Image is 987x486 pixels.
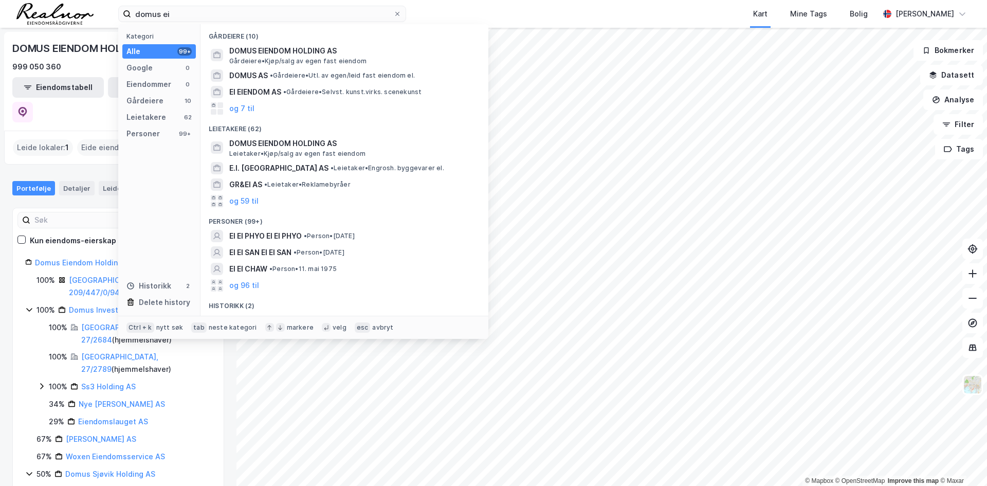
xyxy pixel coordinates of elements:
[200,294,488,312] div: Historikk (2)
[126,111,166,123] div: Leietakere
[229,137,476,150] span: DOMUS EIENDOM HOLDING AS
[49,351,67,363] div: 100%
[126,32,196,40] div: Kategori
[126,78,171,91] div: Eiendommer
[963,375,982,394] img: Z
[331,164,334,172] span: •
[304,232,307,240] span: •
[835,477,885,484] a: OpenStreetMap
[753,8,767,20] div: Kart
[935,139,983,159] button: Tags
[269,265,337,273] span: Person • 11. mai 1975
[287,323,314,332] div: markere
[229,279,259,292] button: og 96 til
[331,164,444,172] span: Leietaker • Engrosh. byggevarer el.
[36,433,52,445] div: 67%
[126,128,160,140] div: Personer
[36,304,55,316] div: 100%
[69,305,130,314] a: Domus Invest AS
[69,276,146,297] a: [GEOGRAPHIC_DATA], 209/447/0/94
[126,322,154,333] div: Ctrl + k
[66,452,165,461] a: Woxen Eiendomsservice AS
[229,69,268,82] span: DOMUS AS
[65,470,155,478] a: Domus Sjøvik Holding AS
[131,6,393,22] input: Søk på adresse, matrikkel, gårdeiere, leietakere eller personer
[200,24,488,43] div: Gårdeiere (10)
[184,113,192,121] div: 62
[920,65,983,85] button: Datasett
[36,468,51,480] div: 50%
[126,280,171,292] div: Historikk
[49,416,64,428] div: 29%
[229,314,476,327] span: DOMUS EIENDOM HOLDING AS
[77,139,155,156] div: Eide eiendommer :
[156,323,184,332] div: nytt søk
[81,351,211,375] div: ( hjemmelshaver )
[913,40,983,61] button: Bokmerker
[12,181,55,195] div: Portefølje
[229,162,328,174] span: E.I. [GEOGRAPHIC_DATA] AS
[177,130,192,138] div: 99+
[79,400,165,408] a: Nye [PERSON_NAME] AS
[229,178,262,191] span: GR&EI AS
[126,95,163,107] div: Gårdeiere
[65,141,69,154] span: 1
[229,45,476,57] span: DOMUS EIENDOM HOLDING AS
[264,181,267,188] span: •
[229,86,281,98] span: EI EIENDOM AS
[304,232,355,240] span: Person • [DATE]
[229,57,367,65] span: Gårdeiere • Kjøp/salg av egen fast eiendom
[49,398,65,410] div: 34%
[78,417,148,426] a: Eiendomslauget AS
[126,45,140,58] div: Alle
[30,212,143,228] input: Søk
[200,117,488,135] div: Leietakere (62)
[355,322,371,333] div: esc
[49,381,67,393] div: 100%
[283,88,286,96] span: •
[184,282,192,290] div: 2
[184,80,192,88] div: 0
[59,181,95,195] div: Detaljer
[49,321,67,334] div: 100%
[333,323,346,332] div: velg
[229,246,291,259] span: EI EI SAN EI EI SAN
[108,77,199,98] button: Leietakertabell
[139,296,190,309] div: Delete history
[69,274,211,299] div: ( hjemmelshaver )
[934,114,983,135] button: Filter
[12,61,61,73] div: 999 050 360
[16,3,94,25] img: realnor-logo.934646d98de889bb5806.png
[13,139,73,156] div: Leide lokaler :
[35,258,134,267] a: Domus Eiendom Holding AS
[191,322,207,333] div: tab
[805,477,833,484] a: Mapbox
[923,89,983,110] button: Analyse
[270,71,273,79] span: •
[294,248,297,256] span: •
[81,382,136,391] a: Ss3 Holding AS
[936,437,987,486] iframe: Chat Widget
[790,8,827,20] div: Mine Tags
[177,47,192,56] div: 99+
[209,323,257,332] div: neste kategori
[12,40,163,57] div: DOMUS EIENDOM HOLDING AS
[229,230,302,242] span: EI EI PHYO EI EI PHYO
[888,477,939,484] a: Improve this map
[184,97,192,105] div: 10
[270,71,415,80] span: Gårdeiere • Utl. av egen/leid fast eiendom el.
[81,352,158,373] a: [GEOGRAPHIC_DATA], 27/2789
[294,248,344,257] span: Person • [DATE]
[229,150,365,158] span: Leietaker • Kjøp/salg av egen fast eiendom
[81,321,211,346] div: ( hjemmelshaver )
[36,451,52,463] div: 67%
[936,437,987,486] div: Kontrollprogram for chat
[264,181,351,189] span: Leietaker • Reklamebyråer
[184,64,192,72] div: 0
[229,263,267,275] span: EI EI CHAW
[81,323,158,344] a: [GEOGRAPHIC_DATA], 27/2684
[229,102,254,115] button: og 7 til
[895,8,954,20] div: [PERSON_NAME]
[372,323,393,332] div: avbryt
[12,77,104,98] button: Eiendomstabell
